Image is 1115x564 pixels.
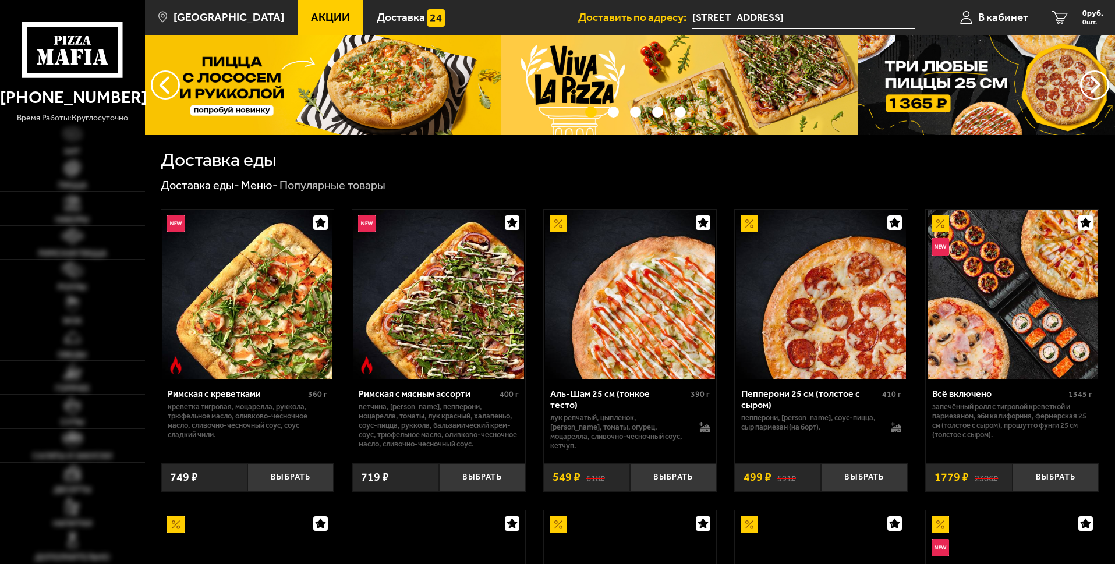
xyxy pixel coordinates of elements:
[174,12,284,23] span: [GEOGRAPHIC_DATA]
[168,388,306,399] div: Римская с креветками
[241,178,278,192] a: Меню-
[932,215,949,232] img: Акционный
[167,356,185,374] img: Острое блюдо
[741,215,758,232] img: Акционный
[33,452,112,460] span: Салаты и закуски
[58,283,87,292] span: Роллы
[161,210,334,379] a: НовинкаОстрое блюдоРимская с креветками
[553,471,580,483] span: 549 ₽
[161,151,277,169] h1: Доставка еды
[167,215,185,232] img: Новинка
[61,418,84,427] span: Супы
[932,388,1066,399] div: Всё включено
[675,107,686,118] button: точки переключения
[1068,389,1092,399] span: 1345 г
[736,210,906,379] img: Пепперони 25 см (толстое с сыром)
[932,516,949,533] img: Акционный
[691,389,710,399] span: 390 г
[500,389,519,399] span: 400 г
[1013,463,1099,492] button: Выбрать
[53,519,92,528] span: Напитки
[361,471,389,483] span: 719 ₽
[170,471,198,483] span: 749 ₽
[777,471,796,483] s: 591 ₽
[630,107,641,118] button: точки переключения
[167,516,185,533] img: Акционный
[586,471,605,483] s: 618 ₽
[377,12,425,23] span: Доставка
[550,388,688,410] div: Аль-Шам 25 см (тонкое тесто)
[652,107,663,118] button: точки переключения
[38,249,107,258] span: Римская пицца
[358,356,376,374] img: Острое блюдо
[935,471,969,483] span: 1779 ₽
[550,516,567,533] img: Акционный
[353,210,523,379] img: Римская с мясным ассорти
[741,388,879,410] div: Пепперони 25 см (толстое с сыром)
[585,107,596,118] button: точки переключения
[975,471,998,483] s: 2306 ₽
[439,463,525,492] button: Выбрать
[744,471,771,483] span: 499 ₽
[58,181,87,190] span: Пицца
[311,12,350,23] span: Акции
[692,7,915,29] span: улица Чапаева, 25
[359,402,519,449] p: ветчина, [PERSON_NAME], пепперони, моцарелла, томаты, лук красный, халапеньо, соус-пицца, руккола...
[247,463,334,492] button: Выбрать
[63,317,82,325] span: WOK
[162,210,332,379] img: Римская с креветками
[1082,19,1103,26] span: 0 шт.
[735,210,908,379] a: АкционныйПепперони 25 см (толстое с сыром)
[741,516,758,533] img: Акционный
[608,107,619,118] button: точки переключения
[741,413,879,432] p: пепперони, [PERSON_NAME], соус-пицца, сыр пармезан (на борт).
[578,12,692,23] span: Доставить по адресу:
[55,384,90,393] span: Горячее
[352,210,525,379] a: НовинкаОстрое блюдоРимская с мясным ассорти
[932,402,1092,439] p: Запечённый ролл с тигровой креветкой и пармезаном, Эби Калифорния, Фермерская 25 см (толстое с сы...
[35,553,109,562] span: Дополнительно
[550,215,567,232] img: Акционный
[427,9,445,27] img: 15daf4d41897b9f0e9f617042186c801.svg
[932,539,949,556] img: Новинка
[55,215,89,224] span: Наборы
[359,388,497,399] div: Римская с мясным ассорти
[692,7,915,29] input: Ваш адрес доставки
[168,402,328,439] p: креветка тигровая, моцарелла, руккола, трюфельное масло, оливково-чесночное масло, сливочно-чесно...
[54,485,91,494] span: Десерты
[64,147,80,156] span: Хит
[550,413,688,451] p: лук репчатый, цыпленок, [PERSON_NAME], томаты, огурец, моцарелла, сливочно-чесночный соус, кетчуп.
[544,210,717,379] a: АкционныйАль-Шам 25 см (тонкое тесто)
[1080,70,1109,100] button: предыдущий
[821,463,907,492] button: Выбрать
[358,215,376,232] img: Новинка
[161,178,239,192] a: Доставка еды-
[1082,9,1103,17] span: 0 руб.
[978,12,1028,23] span: В кабинет
[928,210,1098,379] img: Всё включено
[882,389,901,399] span: 410 г
[545,210,715,379] img: Аль-Шам 25 см (тонкое тесто)
[630,463,716,492] button: Выбрать
[926,210,1099,379] a: АкционныйНовинкаВсё включено
[151,70,180,100] button: следующий
[308,389,327,399] span: 360 г
[58,350,87,359] span: Обеды
[279,178,385,193] div: Популярные товары
[932,238,949,256] img: Новинка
